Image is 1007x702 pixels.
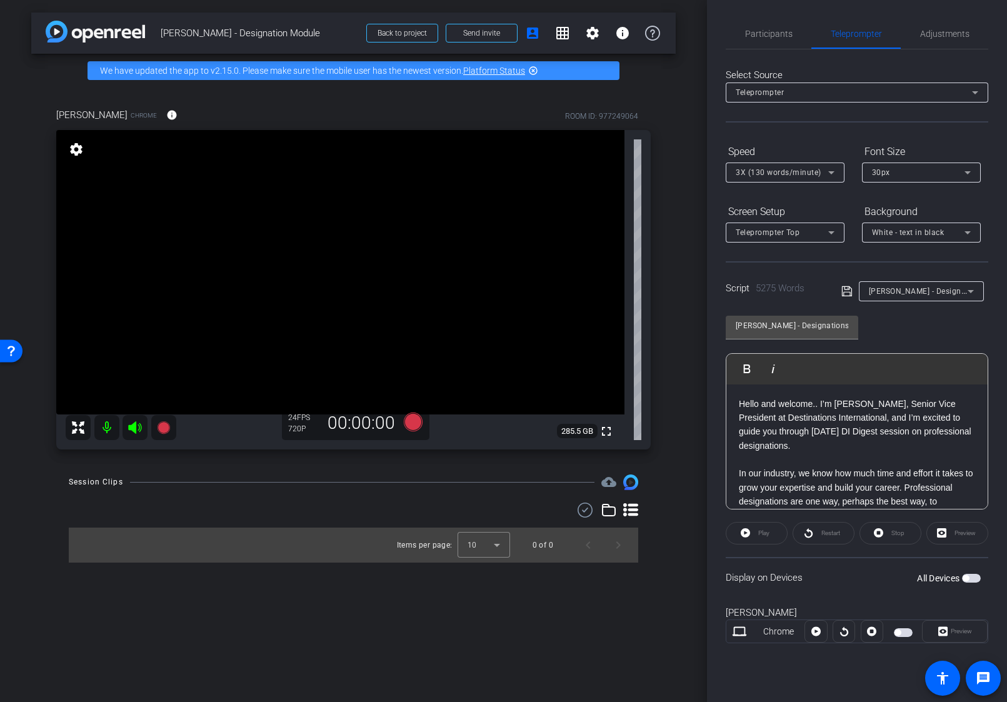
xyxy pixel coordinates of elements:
[862,141,981,163] div: Font Size
[976,671,991,686] mat-icon: message
[463,66,525,76] a: Platform Status
[745,29,793,38] span: Participants
[297,413,310,422] span: FPS
[736,88,784,97] span: Teleprompter
[736,318,848,333] input: Title
[288,413,319,423] div: 24
[533,539,553,551] div: 0 of 0
[463,28,500,38] span: Send invite
[831,29,882,38] span: Teleprompter
[726,141,844,163] div: Speed
[726,281,824,296] div: Script
[378,29,427,38] span: Back to project
[935,671,950,686] mat-icon: accessibility
[615,26,630,41] mat-icon: info
[599,424,614,439] mat-icon: fullscreen
[397,539,453,551] div: Items per page:
[166,109,178,121] mat-icon: info
[601,474,616,489] span: Destinations for your clips
[601,474,616,489] mat-icon: cloud_upload
[161,21,359,46] span: [PERSON_NAME] - Designation Module
[528,66,538,76] mat-icon: highlight_off
[555,26,570,41] mat-icon: grid_on
[726,557,988,598] div: Display on Devices
[753,625,805,638] div: Chrome
[46,21,145,43] img: app-logo
[735,356,759,381] button: Bold (Ctrl+B)
[603,530,633,560] button: Next page
[726,201,844,223] div: Screen Setup
[565,111,638,122] div: ROOM ID: 977249064
[739,466,975,536] p: In our industry, we know how much time and effort it takes to grow your expertise and build your ...
[623,474,638,489] img: Session clips
[917,572,962,584] label: All Devices
[88,61,619,80] div: We have updated the app to v2.15.0. Please make sure the mobile user has the newest version.
[573,530,603,560] button: Previous page
[920,29,969,38] span: Adjustments
[736,228,799,237] span: Teleprompter Top
[319,413,403,434] div: 00:00:00
[288,424,319,434] div: 720P
[872,168,890,177] span: 30px
[525,26,540,41] mat-icon: account_box
[56,108,128,122] span: [PERSON_NAME]
[68,142,85,157] mat-icon: settings
[131,111,157,120] span: Chrome
[739,397,975,453] p: Hello and welcome.. I’m [PERSON_NAME], Senior Vice President at Destinations International, and I...
[726,68,988,83] div: Select Source
[872,228,944,237] span: White - text in black
[585,26,600,41] mat-icon: settings
[761,356,785,381] button: Italic (Ctrl+I)
[366,24,438,43] button: Back to project
[736,168,821,177] span: 3X (130 words/minute)
[69,476,123,488] div: Session Clips
[726,606,988,620] div: [PERSON_NAME]
[862,201,981,223] div: Background
[557,424,598,439] span: 285.5 GB
[446,24,518,43] button: Send invite
[756,283,804,294] span: 5275 Words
